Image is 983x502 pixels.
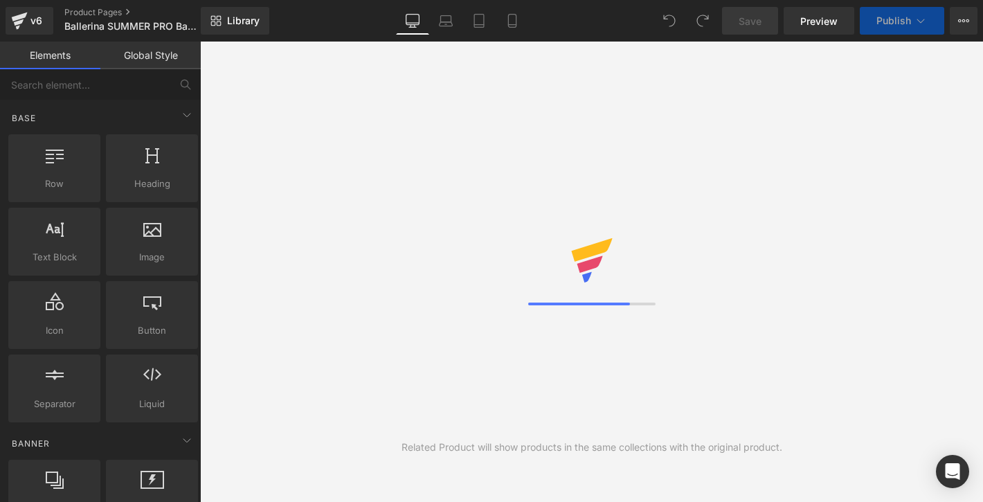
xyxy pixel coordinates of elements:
[227,15,260,27] span: Library
[64,21,197,32] span: Ballerina SUMMER PRO Barfussschuhe
[462,7,496,35] a: Tablet
[10,437,51,450] span: Banner
[12,177,96,191] span: Row
[689,7,716,35] button: Redo
[860,7,944,35] button: Publish
[201,7,269,35] a: New Library
[496,7,529,35] a: Mobile
[429,7,462,35] a: Laptop
[396,7,429,35] a: Desktop
[12,397,96,411] span: Separator
[402,440,782,455] div: Related Product will show products in the same collections with the original product.
[64,7,224,18] a: Product Pages
[10,111,37,125] span: Base
[100,42,201,69] a: Global Style
[876,15,911,26] span: Publish
[110,323,194,338] span: Button
[800,14,838,28] span: Preview
[12,323,96,338] span: Icon
[110,177,194,191] span: Heading
[950,7,977,35] button: More
[28,12,45,30] div: v6
[12,250,96,265] span: Text Block
[656,7,683,35] button: Undo
[6,7,53,35] a: v6
[739,14,761,28] span: Save
[110,397,194,411] span: Liquid
[784,7,854,35] a: Preview
[936,455,969,488] div: Open Intercom Messenger
[110,250,194,265] span: Image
